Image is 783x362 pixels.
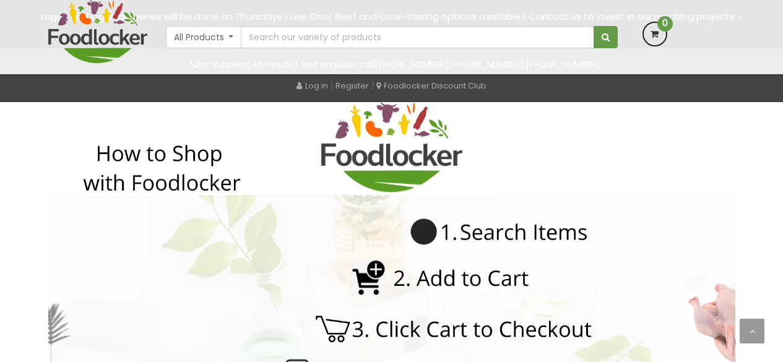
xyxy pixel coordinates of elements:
span: | [371,79,374,92]
a: Log in [296,80,328,92]
span: 0 [657,16,673,32]
span: | [331,79,333,92]
a: Foodlocker Discount Club [376,80,487,92]
a: Register [335,80,369,92]
button: All Products [166,26,242,48]
input: Search our variety of products [241,26,594,48]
